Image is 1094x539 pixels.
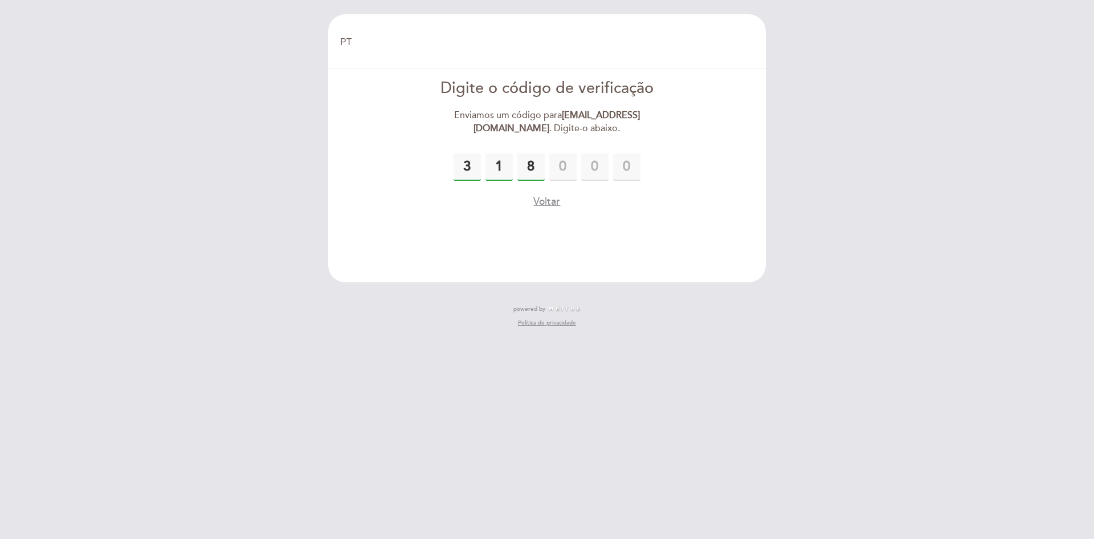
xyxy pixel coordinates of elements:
[513,305,581,313] a: powered by
[513,305,545,313] span: powered by
[549,153,577,181] input: 0
[485,153,513,181] input: 0
[473,110,640,134] strong: [EMAIL_ADDRESS][DOMAIN_NAME]
[548,306,581,312] img: MEITRE
[517,153,545,181] input: 0
[417,109,678,135] div: Enviamos um código para . Digite-o abaixo.
[417,78,678,100] div: Digite o código de verificação
[454,153,481,181] input: 0
[613,153,640,181] input: 0
[533,194,560,209] button: Voltar
[581,153,609,181] input: 0
[518,319,576,327] a: Política de privacidade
